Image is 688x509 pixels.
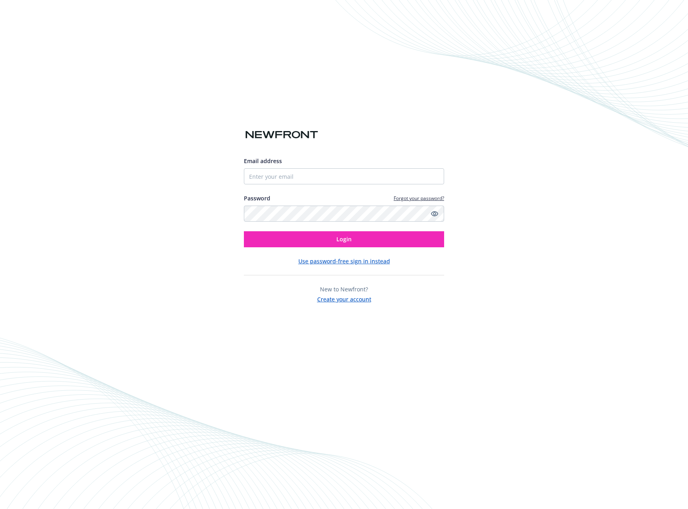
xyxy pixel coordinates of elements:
[244,168,444,184] input: Enter your email
[244,157,282,165] span: Email address
[244,206,444,222] input: Enter your password
[317,293,371,303] button: Create your account
[244,128,320,142] img: Newfront logo
[298,257,390,265] button: Use password-free sign in instead
[244,231,444,247] button: Login
[430,209,439,218] a: Show password
[394,195,444,202] a: Forgot your password?
[244,194,270,202] label: Password
[336,235,352,243] span: Login
[320,285,368,293] span: New to Newfront?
